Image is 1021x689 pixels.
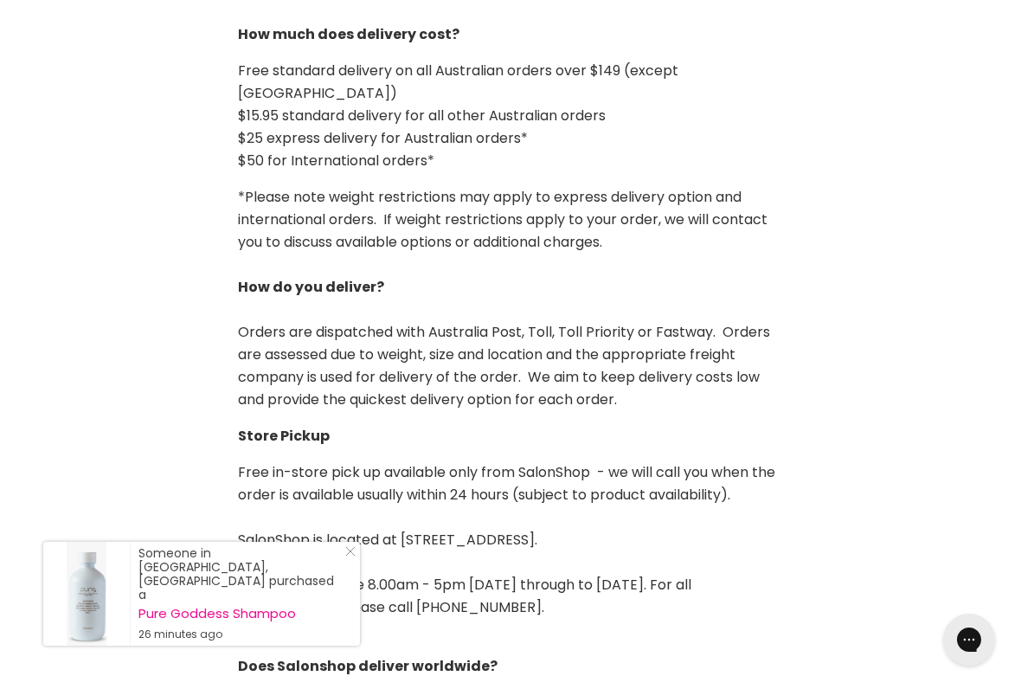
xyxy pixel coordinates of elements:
[934,608,1004,672] iframe: Gorgias live chat messenger
[238,461,783,619] p: Free in-store pick up available only from SalonShop - we will call you when the order is availabl...
[138,628,343,641] small: 26 minutes ago
[238,106,606,126] span: $15.95 standard delivery for all other Australian orders
[238,322,770,409] span: Orders are dispatched with Australia Post, Toll, Toll Priority or Fastway. Orders are assessed du...
[238,24,459,44] strong: How much does delivery cost?
[338,546,356,563] a: Close Notification
[138,546,343,641] div: Someone in [GEOGRAPHIC_DATA], [GEOGRAPHIC_DATA] purchased a
[238,151,434,171] span: $50 for International orders*
[238,187,767,252] span: *Please note weight restrictions may apply to express delivery option and international orders. I...
[238,61,678,103] span: Free standard delivery on all Australian orders over $149 (except [GEOGRAPHIC_DATA])
[238,426,330,446] strong: Store Pickup
[138,607,343,621] a: Pure Goddess Shampoo
[238,128,528,148] span: $25 express delivery for Australian orders*
[345,546,356,557] svg: Close Icon
[238,277,384,297] b: How do you deliver?
[43,542,130,646] a: Visit product page
[238,656,498,676] strong: Does Salonshop deliver worldwide?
